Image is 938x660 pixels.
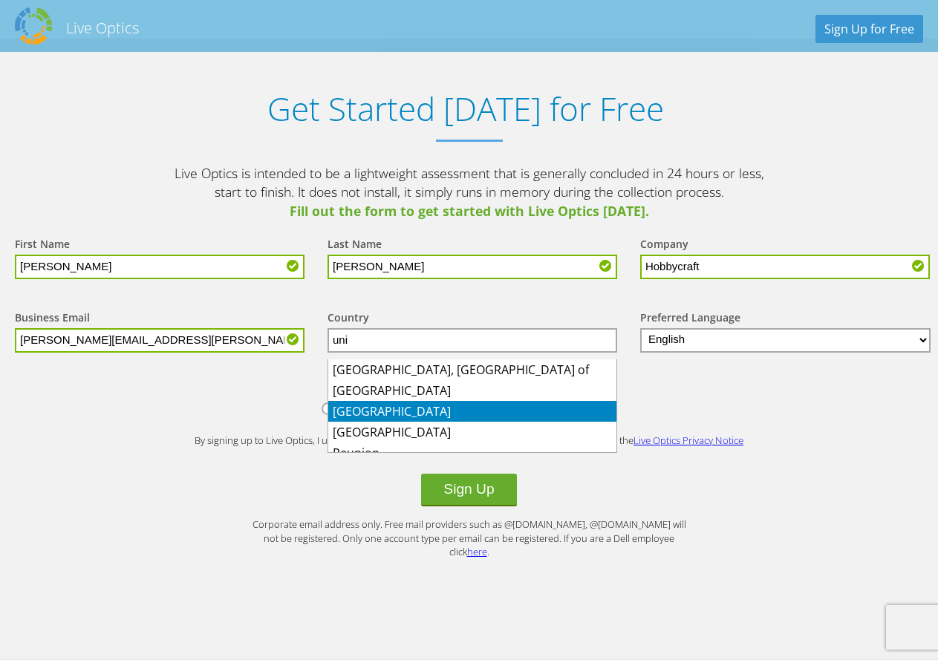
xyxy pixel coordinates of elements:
[172,164,766,221] p: Live Optics is intended to be a lightweight assessment that is generally concluded in 24 hours or...
[640,237,688,255] label: Company
[15,310,90,328] label: Business Email
[328,359,616,380] li: [GEOGRAPHIC_DATA], [GEOGRAPHIC_DATA] of
[467,545,487,558] a: here
[328,422,616,442] li: [GEOGRAPHIC_DATA]
[66,18,139,38] h2: Live Optics
[634,434,743,447] a: Live Optics Privacy Notice
[328,237,382,255] label: Last Name
[815,15,923,43] a: Sign Up for Free
[640,310,740,328] label: Preferred Language
[328,380,616,401] li: [GEOGRAPHIC_DATA]
[172,434,766,448] p: By signing up to Live Optics, I understand that my personal data will be treated in accordance wi...
[247,517,692,559] p: Corporate email address only. Free mail providers such as @[DOMAIN_NAME], @[DOMAIN_NAME] will not...
[15,237,70,255] label: First Name
[328,401,616,422] li: [GEOGRAPHIC_DATA]
[328,328,617,353] input: Start typing to search for a country
[172,202,766,221] span: Fill out the form to get started with Live Optics [DATE].
[15,7,52,45] img: Dell Dpack
[328,442,616,463] li: Reunion
[328,310,369,328] label: Country
[421,474,516,506] button: Sign Up
[322,400,426,422] label: I am an IT pro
